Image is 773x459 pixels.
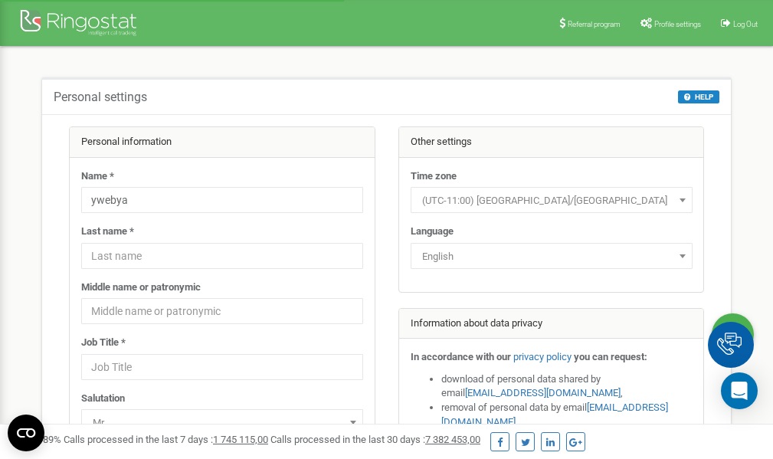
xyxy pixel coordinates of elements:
u: 7 382 453,00 [425,434,480,445]
button: Open CMP widget [8,415,44,451]
h5: Personal settings [54,90,147,104]
input: Last name [81,243,363,269]
span: (UTC-11:00) Pacific/Midway [411,187,693,213]
div: Personal information [70,127,375,158]
label: Name * [81,169,114,184]
label: Salutation [81,392,125,406]
span: (UTC-11:00) Pacific/Midway [416,190,687,211]
span: English [411,243,693,269]
span: Mr. [87,412,358,434]
span: Mr. [81,409,363,435]
label: Last name * [81,225,134,239]
div: Other settings [399,127,704,158]
button: HELP [678,90,719,103]
u: 1 745 115,00 [213,434,268,445]
label: Job Title * [81,336,126,350]
li: removal of personal data by email , [441,401,693,429]
span: Profile settings [654,20,701,28]
span: Calls processed in the last 7 days : [64,434,268,445]
label: Time zone [411,169,457,184]
input: Job Title [81,354,363,380]
div: Open Intercom Messenger [721,372,758,409]
span: Calls processed in the last 30 days : [270,434,480,445]
input: Middle name or patronymic [81,298,363,324]
li: download of personal data shared by email , [441,372,693,401]
div: Information about data privacy [399,309,704,339]
strong: you can request: [574,351,647,362]
span: Log Out [733,20,758,28]
a: [EMAIL_ADDRESS][DOMAIN_NAME] [465,387,621,398]
span: Referral program [568,20,621,28]
label: Language [411,225,454,239]
a: privacy policy [513,351,572,362]
input: Name [81,187,363,213]
label: Middle name or patronymic [81,280,201,295]
span: English [416,246,687,267]
strong: In accordance with our [411,351,511,362]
